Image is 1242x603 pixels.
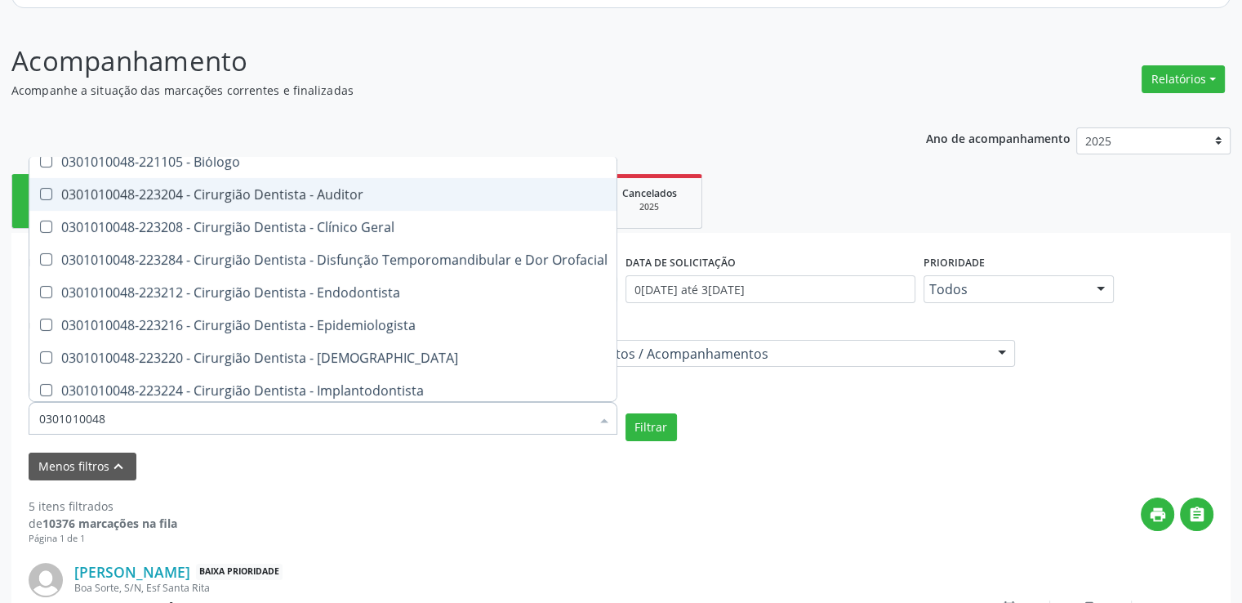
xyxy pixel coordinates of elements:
[196,564,283,581] span: Baixa Prioridade
[39,155,666,168] div: 0301010048-221105 - Biólogo
[29,532,177,546] div: Página 1 de 1
[1142,65,1225,93] button: Relatórios
[622,186,677,200] span: Cancelados
[625,413,677,441] button: Filtrar
[39,286,666,299] div: 0301010048-223212 - Cirurgião Dentista - Endodontista
[39,351,666,364] div: 0301010048-223220 - Cirurgião Dentista - [DEMOGRAPHIC_DATA]
[74,581,968,595] div: Boa Sorte, S/N, Esf Santa Rita
[39,319,666,332] div: 0301010048-223216 - Cirurgião Dentista - Epidemiologista
[924,250,985,275] label: Prioridade
[39,253,666,266] div: 0301010048-223284 - Cirurgião Dentista - Disfunção Temporomandibular e Dor Orofacial
[109,458,127,476] i: keyboard_arrow_up
[1141,498,1174,531] button: print
[42,516,177,531] strong: 10376 marcações na fila
[926,127,1071,148] p: Ano de acompanhamento
[1180,498,1213,531] button: 
[1188,506,1206,524] i: 
[39,221,666,234] div: 0301010048-223208 - Cirurgião Dentista - Clínico Geral
[29,563,63,597] img: img
[11,41,865,82] p: Acompanhamento
[29,498,177,515] div: 5 itens filtrados
[74,563,190,581] a: [PERSON_NAME]
[432,346,982,362] span: 03.01 - Consultas / Atendimentos / Acompanhamentos
[39,402,590,435] input: Selecionar procedimentos
[24,206,105,218] div: Nova marcação
[11,82,865,99] p: Acompanhe a situação das marcações correntes e finalizadas
[39,188,666,201] div: 0301010048-223204 - Cirurgião Dentista - Auditor
[625,250,736,275] label: DATA DE SOLICITAÇÃO
[608,201,690,213] div: 2025
[29,515,177,532] div: de
[625,275,915,303] input: Selecione um intervalo
[929,281,1081,297] span: Todos
[39,384,666,397] div: 0301010048-223224 - Cirurgião Dentista - Implantodontista
[1149,506,1167,524] i: print
[29,453,136,481] button: Menos filtroskeyboard_arrow_up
